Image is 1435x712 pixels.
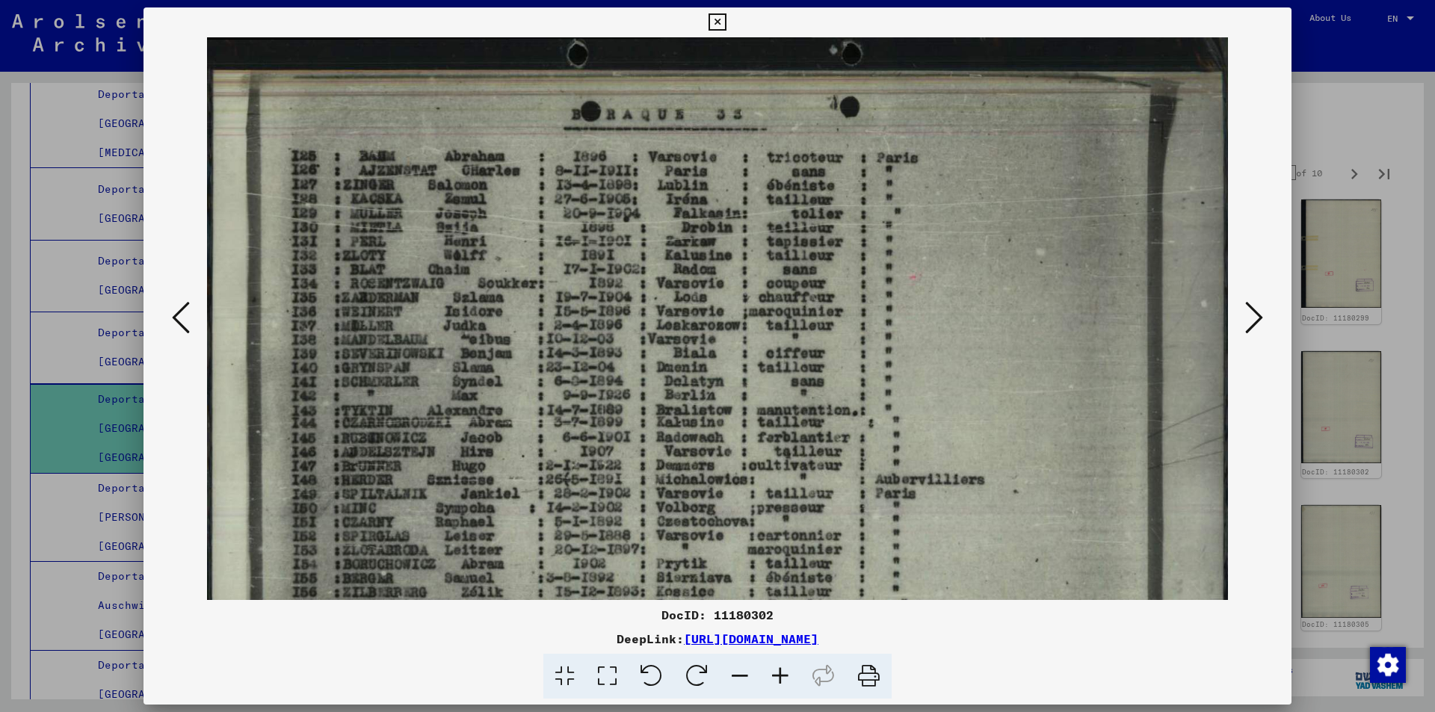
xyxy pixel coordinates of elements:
[143,630,1291,648] div: DeepLink:
[1370,647,1406,683] img: Change consent
[1369,646,1405,682] div: Change consent
[143,606,1291,624] div: DocID: 11180302
[684,631,818,646] a: [URL][DOMAIN_NAME]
